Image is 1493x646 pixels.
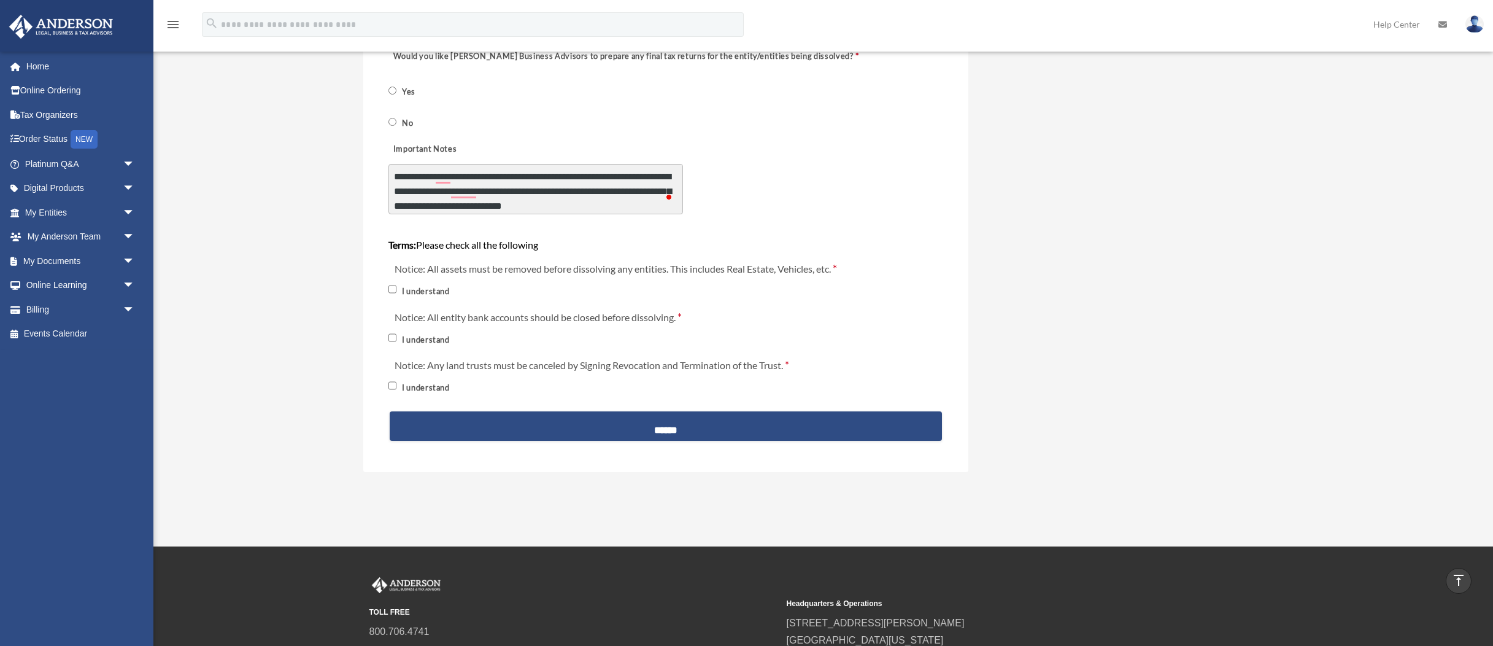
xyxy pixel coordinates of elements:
[123,225,147,250] span: arrow_drop_down
[369,626,430,637] a: 800.706.4741
[388,164,683,214] textarea: To enrich screen reader interactions, please activate Accessibility in Grammarly extension settings
[787,618,965,628] a: [STREET_ADDRESS][PERSON_NAME]
[205,17,218,30] i: search
[1451,573,1466,588] i: vertical_align_top
[9,273,153,298] a: Online Learningarrow_drop_down
[9,152,153,176] a: Platinum Q&Aarrow_drop_down
[388,141,511,158] label: Important Notes
[123,249,147,274] span: arrow_drop_down
[787,635,944,645] a: [GEOGRAPHIC_DATA][US_STATE]
[123,176,147,201] span: arrow_drop_down
[9,79,153,103] a: Online Ordering
[388,308,685,325] label: Notice: All entity bank accounts should be closed before dissolving. required
[387,254,944,303] div: Notice: All assets must be removed before dissolving any entities. This includes Real Estate, Veh...
[399,286,454,298] label: I understand
[388,239,416,251] b: Terms:
[9,322,153,346] a: Events Calendar
[1465,15,1484,33] img: User Pic
[399,383,454,394] label: I understand
[9,200,153,225] a: My Entitiesarrow_drop_down
[9,297,153,322] a: Billingarrow_drop_down
[399,334,454,346] label: I understand
[123,297,147,322] span: arrow_drop_down
[388,260,840,278] label: Notice: All assets must be removed before dissolving any entities. This includes Real Estate, Veh...
[369,577,443,593] img: Anderson Advisors Platinum Portal
[71,130,98,149] div: NEW
[166,17,180,32] i: menu
[123,200,147,225] span: arrow_drop_down
[9,249,153,273] a: My Documentsarrow_drop_down
[6,15,117,39] img: Anderson Advisors Platinum Portal
[9,127,153,152] a: Order StatusNEW
[166,21,180,32] a: menu
[387,351,944,399] div: Notice: Any land trusts must be canceled by Signing Revocation and Termination of the Trust. requ...
[388,47,863,65] label: Would you like [PERSON_NAME] Business Advisors to prepare any final tax returns for the entity/en...
[9,176,153,201] a: Digital Productsarrow_drop_down
[787,597,1195,610] small: Headquarters & Operations
[388,357,792,374] label: Notice: Any land trusts must be canceled by Signing Revocation and Termination of the Trust. requ...
[1446,568,1472,594] a: vertical_align_top
[399,87,420,98] label: Yes
[387,302,944,351] div: Notice: All entity bank accounts should be closed before dissolving. required
[9,103,153,127] a: Tax Organizers
[399,117,418,129] label: No
[9,54,153,79] a: Home
[123,273,147,298] span: arrow_drop_down
[123,152,147,177] span: arrow_drop_down
[388,222,943,253] div: Please check all the following
[369,606,778,619] small: TOLL FREE
[9,225,153,249] a: My Anderson Teamarrow_drop_down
